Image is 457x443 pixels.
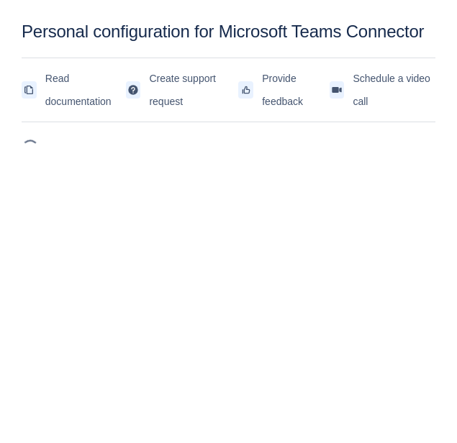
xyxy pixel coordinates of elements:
span: Schedule a video call [353,67,435,113]
span: Read documentation [45,67,126,113]
a: Provide feedback [238,67,329,113]
a: Read documentation [22,67,126,113]
span: feedback [240,84,252,96]
div: Personal configuration for Microsoft Teams Connector [22,22,435,42]
a: Create support request [126,67,239,113]
span: documentation [23,84,35,96]
span: Create support request [149,67,238,113]
span: Provide feedback [262,67,329,113]
a: Schedule a video call [330,67,435,113]
span: support [127,84,139,96]
span: videoCall [331,84,343,96]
